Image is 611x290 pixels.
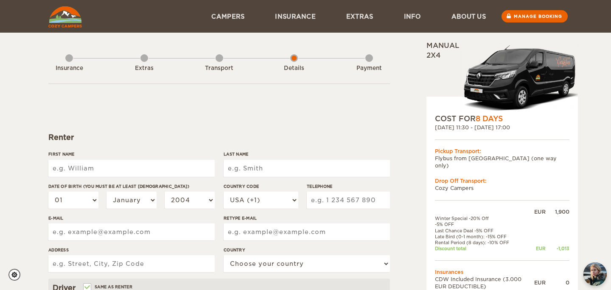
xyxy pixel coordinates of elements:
[48,215,215,221] label: E-mail
[435,228,534,234] td: Last Chance Deal -5% OFF
[435,276,534,290] td: CDW Included Insurance (3.000 EUR DEDUCTIBLE)
[224,223,390,240] input: e.g. example@example.com
[48,151,215,157] label: First Name
[224,183,298,190] label: Country Code
[307,183,390,190] label: Telephone
[435,177,569,184] div: Drop Off Transport:
[435,184,569,192] td: Cozy Campers
[121,64,168,72] div: Extras
[435,124,569,131] div: [DATE] 11:30 - [DATE] 17:00
[435,234,534,240] td: Late Bird (0-1 month): -15% OFF
[435,155,569,169] td: Flybus from [GEOGRAPHIC_DATA] (one way only)
[8,269,26,281] a: Cookie settings
[435,114,569,124] div: COST FOR
[48,132,390,142] div: Renter
[426,41,578,114] div: Manual 2x4
[307,192,390,209] input: e.g. 1 234 567 890
[534,208,546,215] div: EUR
[583,262,607,286] button: chat-button
[48,223,215,240] input: e.g. example@example.com
[48,183,215,190] label: Date of birth (You must be at least [DEMOGRAPHIC_DATA])
[46,64,92,72] div: Insurance
[224,247,390,253] label: Country
[48,247,215,253] label: Address
[271,64,317,72] div: Details
[534,245,546,251] div: EUR
[435,215,534,221] td: Winter Special -20% Off
[460,44,578,114] img: Langur-m-c-logo-2.png
[502,10,568,22] a: Manage booking
[224,151,390,157] label: Last Name
[435,268,569,276] td: Insurances
[476,114,503,123] span: 8 Days
[224,215,390,221] label: Retype E-mail
[196,64,243,72] div: Transport
[583,262,607,286] img: Freyja at Cozy Campers
[534,279,546,286] div: EUR
[48,6,82,28] img: Cozy Campers
[224,160,390,177] input: e.g. Smith
[546,208,569,215] div: 1,900
[435,221,534,227] td: -5% OFF
[546,279,569,286] div: 0
[435,240,534,245] td: Rental Period (8 days): -10% OFF
[546,245,569,251] div: -1,013
[48,255,215,272] input: e.g. Street, City, Zip Code
[435,148,569,155] div: Pickup Transport:
[48,160,215,177] input: e.g. William
[435,245,534,251] td: Discount total
[346,64,392,72] div: Payment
